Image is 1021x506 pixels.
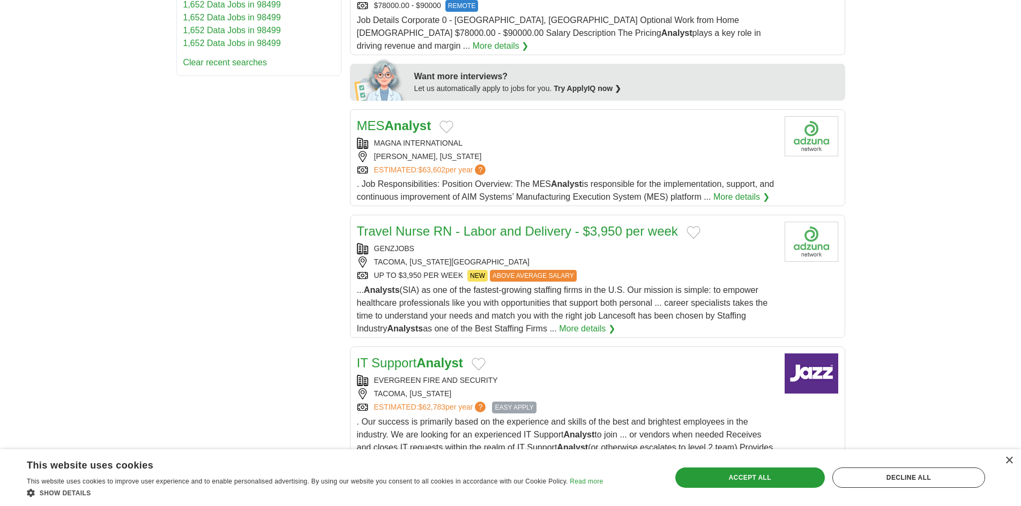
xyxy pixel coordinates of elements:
[675,467,825,488] div: Accept all
[357,285,768,333] span: ... (SIA) as one of the fastest-growing staffing firms in the U.S. Our mission is simple: to empo...
[414,70,839,83] div: Want more interviews?
[364,285,400,294] strong: Analysts
[357,417,773,465] span: . Our success is primarily based on the experience and skills of the best and brightest employees...
[374,402,488,413] a: ESTIMATED:$62,783per year?
[785,116,838,156] img: Company logo
[475,164,486,175] span: ?
[374,164,488,176] a: ESTIMATED:$63,602per year?
[183,26,281,35] a: 1,652 Data Jobs in 98499
[183,39,281,48] a: 1,652 Data Jobs in 98499
[387,324,423,333] strong: Analysts
[414,83,839,94] div: Let us automatically apply to jobs for you.
[357,118,431,133] a: MESAnalyst
[661,28,692,37] strong: Analyst
[416,356,463,370] strong: Analyst
[785,353,838,394] img: Company logo
[27,478,568,485] span: This website uses cookies to improve user experience and to enable personalised advertising. By u...
[492,402,536,413] span: EASY APPLY
[357,270,776,282] div: UP TO $3,950 PER WEEK
[564,430,595,439] strong: Analyst
[418,403,445,411] span: $62,783
[40,489,91,497] span: Show details
[832,467,985,488] div: Decline all
[183,13,281,22] a: 1,652 Data Jobs in 98499
[785,222,838,262] img: Company logo
[357,243,776,254] div: GENZJOBS
[490,270,577,282] span: ABOVE AVERAGE SALARY
[357,356,463,370] a: IT SupportAnalyst
[439,120,453,133] button: Add to favorite jobs
[713,191,770,203] a: More details ❯
[687,226,700,239] button: Add to favorite jobs
[357,179,774,201] span: . Job Responsibilities: Position Overview: The MES is responsible for the implementation, support...
[418,165,445,174] span: $63,602
[467,270,488,282] span: NEW
[551,179,582,188] strong: Analyst
[472,358,486,371] button: Add to favorite jobs
[357,16,761,50] span: Job Details Corporate 0 - [GEOGRAPHIC_DATA], [GEOGRAPHIC_DATA] Optional Work from Home [DEMOGRAPH...
[357,224,678,238] a: Travel Nurse RN - Labor and Delivery - $3,950 per week
[475,402,486,412] span: ?
[357,138,776,149] div: MAGNA INTERNATIONAL
[357,256,776,268] div: TACOMA, [US_STATE][GEOGRAPHIC_DATA]
[357,388,776,399] div: TACOMA, [US_STATE]
[473,40,529,52] a: More details ❯
[1005,457,1013,465] div: Close
[554,84,621,93] a: Try ApplyIQ now ❯
[385,118,431,133] strong: Analyst
[354,58,406,101] img: apply-iq-scientist.png
[183,58,267,67] a: Clear recent searches
[357,375,776,386] div: EVERGREEN FIRE AND SECURITY
[557,443,588,452] strong: Analyst
[27,487,603,498] div: Show details
[559,322,615,335] a: More details ❯
[357,151,776,162] div: [PERSON_NAME], [US_STATE]
[570,478,603,485] a: Read more, opens a new window
[27,456,576,472] div: This website uses cookies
